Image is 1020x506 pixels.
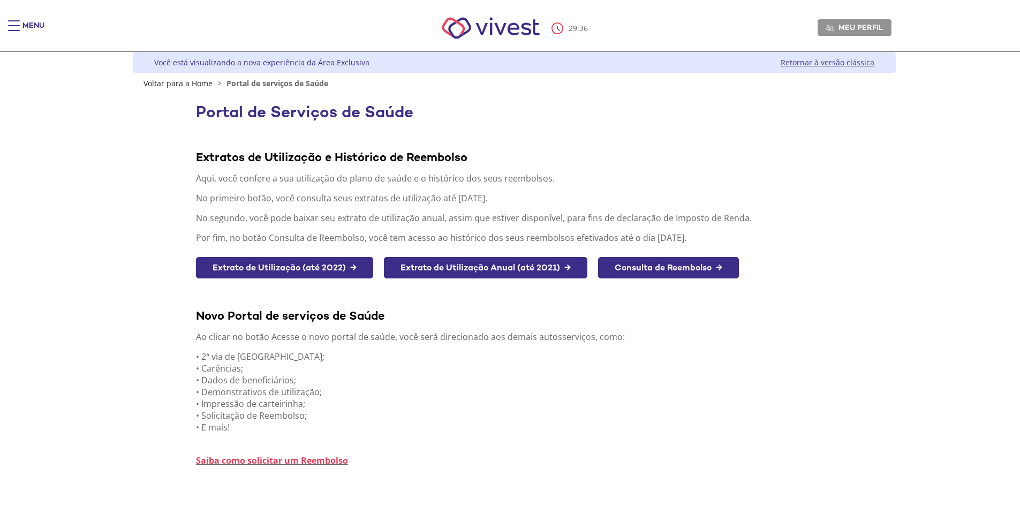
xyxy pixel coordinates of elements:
div: : [551,22,590,34]
a: Retornar à versão clássica [781,57,874,67]
span: Portal de serviços de Saúde [226,78,328,88]
a: Voltar para a Home [143,78,213,88]
img: Vivest [430,5,551,51]
a: Saiba como solicitar um Reembolso [196,455,348,466]
div: Menu [22,20,44,42]
span: Meu perfil [838,22,883,32]
p: No primeiro botão, você consulta seus extratos de utilização até [DATE]. [196,192,832,204]
h1: Portal de Serviços de Saúde [196,103,832,121]
span: 36 [579,23,588,33]
span: > [215,78,224,88]
p: Ao clicar no botão Acesse o novo portal de saúde, você será direcionado aos demais autosserviços,... [196,331,832,343]
div: Você está visualizando a nova experiência da Área Exclusiva [154,57,369,67]
a: Consulta de Reembolso → [598,257,739,279]
p: • 2ª via de [GEOGRAPHIC_DATA]; • Carências; • Dados de beneficiários; • Demonstrativos de utiliza... [196,351,832,433]
a: Extrato de Utilização Anual (até 2021) → [384,257,587,279]
a: Meu perfil [818,19,891,35]
p: Aqui, você confere a sua utilização do plano de saúde e o histórico dos seus reembolsos. [196,172,832,184]
a: Extrato de Utilização (até 2022) → [196,257,373,279]
img: Meu perfil [826,24,834,32]
div: Extratos de Utilização e Histórico de Reembolso [196,149,832,164]
span: 29 [569,23,577,33]
p: No segundo, você pode baixar seu extrato de utilização anual, assim que estiver disponível, para ... [196,212,832,224]
div: Novo Portal de serviços de Saúde [196,308,832,323]
p: Por fim, no botão Consulta de Reembolso, você tem acesso ao histórico dos seus reembolsos efetiva... [196,232,832,244]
